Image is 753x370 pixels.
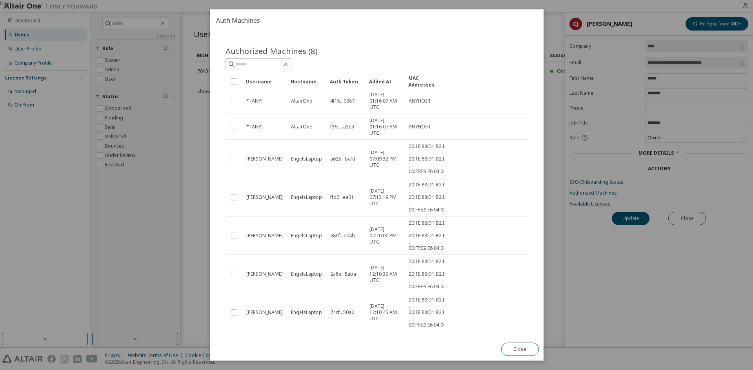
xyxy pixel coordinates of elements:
[409,220,448,251] span: 20:1E:88:D1:B2:E4 , 20:1E:88:D1:B2:E8 , 00:FF:E9:E6:04:06
[409,124,431,130] span: ANYHOST
[369,117,402,136] span: [DATE] 01:16:07 AM UTC
[246,156,283,162] span: [PERSON_NAME]
[291,124,312,130] span: AltairOne
[246,124,262,130] span: * (ANY)
[246,233,283,239] span: [PERSON_NAME]
[369,226,402,245] span: [DATE] 07:20:00 PM UTC
[369,188,402,207] span: [DATE] 07:13:19 PM UTC
[369,150,402,168] span: [DATE] 07:09:32 PM UTC
[291,309,322,316] span: EngelsLaptop
[369,265,402,283] span: [DATE] 12:10:39 AM UTC
[409,182,448,213] span: 20:1E:88:D1:B2:E4 , 20:1E:88:D1:B2:E8 , 00:FF:E9:E6:04:06
[330,309,354,316] span: 74cf...50a6
[330,233,355,239] span: 680f...e04b
[246,75,284,88] div: Username
[501,343,538,356] button: Close
[409,258,448,290] span: 20:1E:88:D1:B2:E4 , 20:1E:88:D1:B2:E8 , 00:FF:E9:E6:04:06
[330,156,355,162] span: a625...bafd
[291,233,322,239] span: EngelsLaptop
[291,194,322,200] span: EngelsLaptop
[246,309,283,316] span: [PERSON_NAME]
[369,303,402,322] span: [DATE] 12:10:45 AM UTC
[291,98,312,104] span: AltairOne
[369,92,402,110] span: [DATE] 01:16:07 AM UTC
[330,75,363,88] div: Auth Token
[409,297,448,328] span: 20:1E:88:D1:B2:E4 , 20:1E:88:D1:B2:E8 , 00:FF:E9:E6:04:06
[246,194,283,200] span: [PERSON_NAME]
[291,156,322,162] span: EngelsLaptop
[291,75,324,88] div: Hostname
[409,143,448,175] span: 20:1E:88:D1:B2:E4 , 20:1E:88:D1:B2:E8 , 00:FF:E9:E6:04:06
[330,124,354,130] span: f36c...a3e3
[330,271,356,277] span: 2a8e...5aba
[246,271,283,277] span: [PERSON_NAME]
[210,9,544,31] h2: Auth Machines
[226,45,318,56] span: Authorized Machines (8)
[330,98,355,104] span: 4f15...0887
[330,194,354,200] span: ffd6...ea01
[369,75,402,88] div: Added At
[408,75,441,88] div: MAC Addresses
[246,98,262,104] span: * (ANY)
[291,271,322,277] span: EngelsLaptop
[409,98,431,104] span: ANYHOST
